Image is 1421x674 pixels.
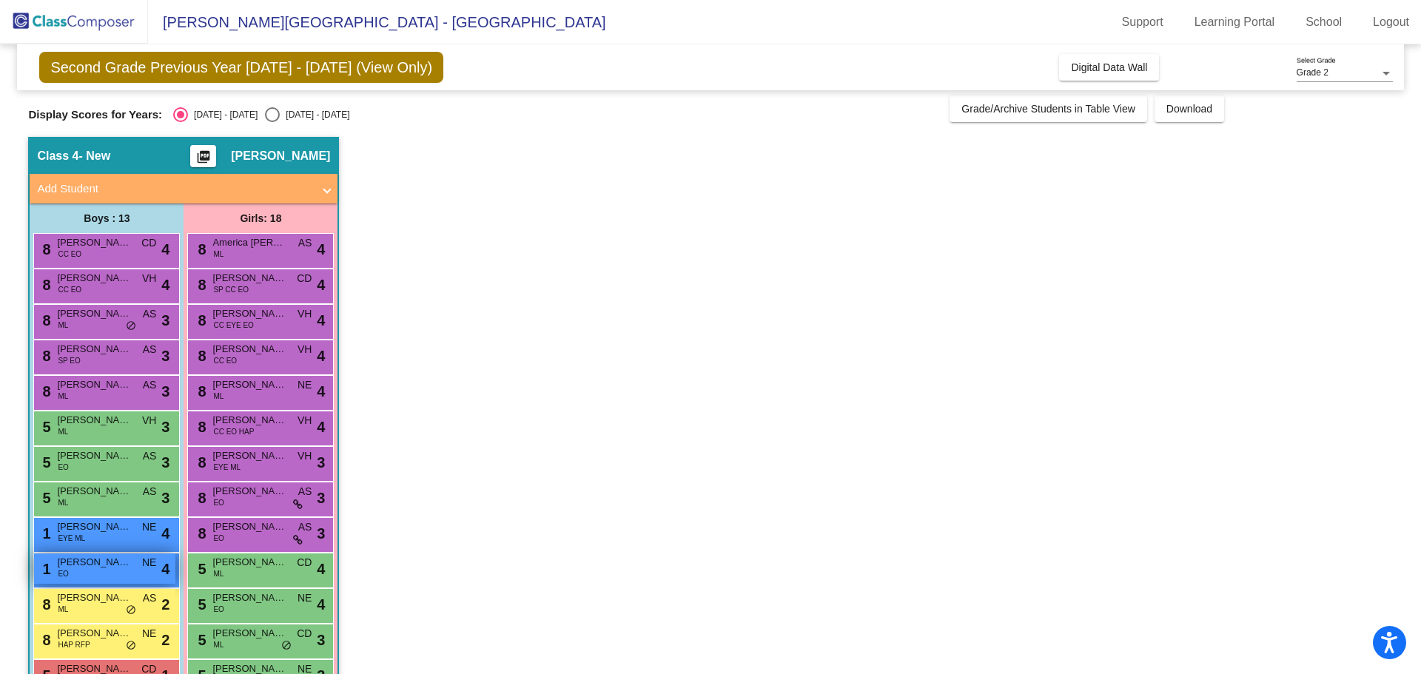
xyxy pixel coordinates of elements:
[213,355,237,366] span: CC EO
[298,448,312,464] span: VH
[194,348,206,364] span: 8
[161,451,169,474] span: 3
[317,487,325,509] span: 3
[317,558,325,580] span: 4
[142,413,156,428] span: VH
[38,561,50,577] span: 1
[58,604,68,615] span: ML
[317,593,325,616] span: 4
[126,640,136,652] span: do_not_disturb_alt
[194,419,206,435] span: 8
[142,626,156,641] span: NE
[38,277,50,293] span: 8
[317,345,325,367] span: 4
[950,95,1147,122] button: Grade/Archive Students in Table View
[57,235,131,250] span: [PERSON_NAME]
[38,490,50,506] span: 5
[38,312,50,328] span: 8
[213,284,249,295] span: SP CC EO
[161,558,169,580] span: 4
[212,590,286,605] span: [PERSON_NAME]
[37,149,78,164] span: Class 4
[38,632,50,648] span: 8
[143,306,157,322] span: AS
[298,306,312,322] span: VH
[161,522,169,545] span: 4
[161,238,169,260] span: 4
[213,604,224,615] span: EO
[57,413,131,428] span: [PERSON_NAME]
[58,355,80,366] span: SP EO
[298,413,312,428] span: VH
[194,277,206,293] span: 8
[298,235,312,251] span: AS
[58,533,85,544] span: EYE ML
[212,235,286,250] span: America [PERSON_NAME]
[57,590,131,605] span: [PERSON_NAME]
[161,416,169,438] span: 3
[57,626,131,641] span: [PERSON_NAME]
[212,306,286,321] span: [PERSON_NAME]
[126,320,136,332] span: do_not_disturb_alt
[297,271,312,286] span: CD
[212,519,286,534] span: [PERSON_NAME]
[281,640,292,652] span: do_not_disturb_alt
[143,448,157,464] span: AS
[317,629,325,651] span: 3
[39,52,443,83] span: Second Grade Previous Year [DATE] - [DATE] (View Only)
[161,345,169,367] span: 3
[231,149,330,164] span: [PERSON_NAME]
[161,274,169,296] span: 4
[213,320,253,331] span: CC EYE EO
[173,107,349,122] mat-radio-group: Select an option
[1166,103,1212,115] span: Download
[213,426,254,437] span: CC EO HAP
[1294,10,1354,34] a: School
[58,497,68,508] span: ML
[161,309,169,331] span: 3
[142,555,156,570] span: NE
[213,249,224,260] span: ML
[142,271,156,286] span: VH
[212,413,286,428] span: [PERSON_NAME]
[212,377,286,392] span: [PERSON_NAME]
[38,348,50,364] span: 8
[194,525,206,542] span: 8
[213,533,224,544] span: EO
[190,145,216,167] button: Print Students Details
[38,383,50,400] span: 8
[58,639,90,650] span: HAP RFP
[212,448,286,463] span: [PERSON_NAME]
[57,519,131,534] span: [PERSON_NAME]
[143,484,157,499] span: AS
[1361,10,1421,34] a: Logout
[317,238,325,260] span: 4
[57,448,131,463] span: [PERSON_NAME]
[212,626,286,641] span: [PERSON_NAME]
[212,555,286,570] span: [PERSON_NAME]
[1297,67,1328,78] span: Grade 2
[78,149,110,164] span: - New
[317,416,325,438] span: 4
[58,426,68,437] span: ML
[1155,95,1224,122] button: Download
[213,497,224,508] span: EO
[1059,54,1159,81] button: Digital Data Wall
[194,632,206,648] span: 5
[38,241,50,257] span: 8
[143,377,157,393] span: AS
[57,271,131,286] span: [PERSON_NAME]
[317,451,325,474] span: 3
[1183,10,1287,34] a: Learning Portal
[212,484,286,499] span: [PERSON_NAME]
[37,181,312,198] mat-panel-title: Add Student
[297,626,312,641] span: CD
[213,391,224,402] span: ML
[1071,61,1147,73] span: Digital Data Wall
[298,484,312,499] span: AS
[188,108,258,121] div: [DATE] - [DATE]
[143,342,157,357] span: AS
[194,454,206,471] span: 8
[57,306,131,321] span: [PERSON_NAME] [PERSON_NAME]
[58,391,68,402] span: ML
